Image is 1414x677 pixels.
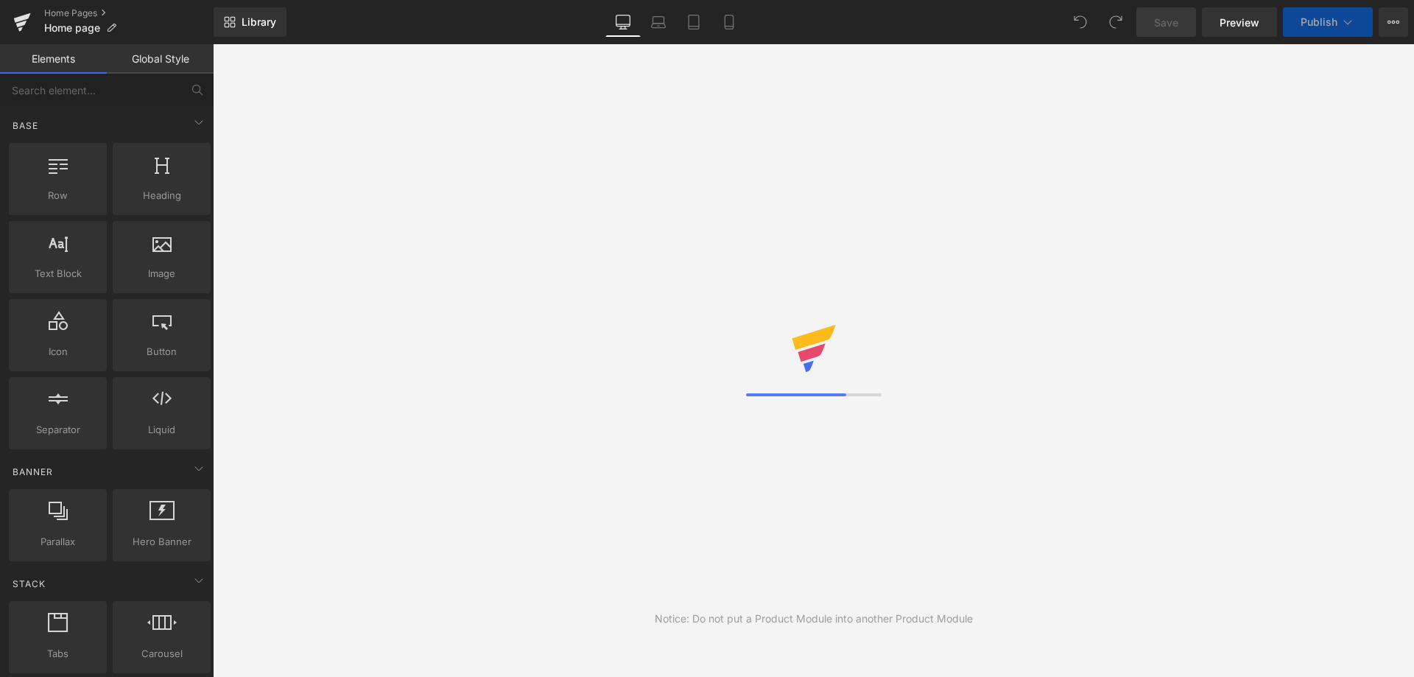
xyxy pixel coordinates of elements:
span: Separator [13,422,102,438]
span: Publish [1301,16,1337,28]
span: Tabs [13,646,102,662]
span: Liquid [117,422,206,438]
span: Save [1154,15,1178,30]
span: Icon [13,344,102,359]
div: Notice: Do not put a Product Module into another Product Module [655,611,973,627]
a: Mobile [711,7,747,37]
button: Undo [1066,7,1095,37]
span: Heading [117,188,206,203]
span: Stack [11,577,47,591]
span: Preview [1220,15,1259,30]
span: Base [11,119,40,133]
a: Tablet [676,7,711,37]
span: Row [13,188,102,203]
span: Image [117,266,206,281]
span: Hero Banner [117,534,206,550]
span: Library [242,15,276,29]
button: More [1379,7,1408,37]
a: Preview [1202,7,1277,37]
span: Button [117,344,206,359]
a: Desktop [605,7,641,37]
a: Home Pages [44,7,214,19]
span: Text Block [13,266,102,281]
span: Parallax [13,534,102,550]
button: Publish [1283,7,1373,37]
a: Laptop [641,7,676,37]
a: Global Style [107,44,214,74]
button: Redo [1101,7,1130,37]
a: New Library [214,7,286,37]
span: Home page [44,22,100,34]
span: Banner [11,465,54,479]
span: Carousel [117,646,206,662]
